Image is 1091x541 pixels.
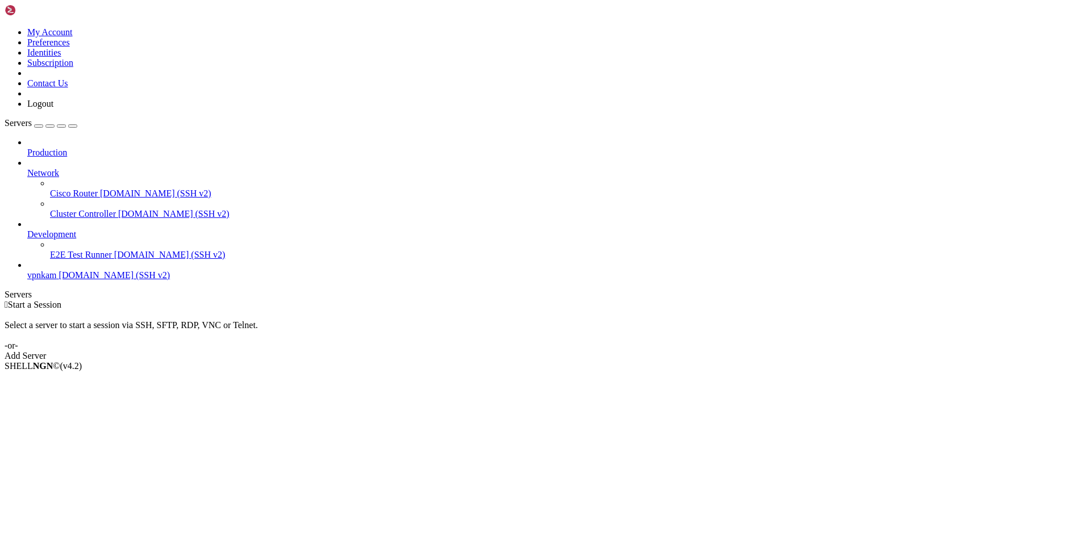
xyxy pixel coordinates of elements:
[5,361,82,371] span: SHELL ©
[5,310,1086,351] div: Select a server to start a session via SSH, SFTP, RDP, VNC or Telnet. -or-
[5,290,1086,300] div: Servers
[27,137,1086,158] li: Production
[50,188,98,198] span: Cisco Router
[50,188,1086,199] a: Cisco Router [DOMAIN_NAME] (SSH v2)
[5,300,8,309] span: 
[60,361,82,371] span: 4.2.0
[27,58,73,68] a: Subscription
[27,158,1086,219] li: Network
[50,209,1086,219] a: Cluster Controller [DOMAIN_NAME] (SSH v2)
[50,250,1086,260] a: E2E Test Runner [DOMAIN_NAME] (SSH v2)
[8,300,61,309] span: Start a Session
[33,361,53,371] b: NGN
[27,99,53,108] a: Logout
[27,270,1086,280] a: vpnkam [DOMAIN_NAME] (SSH v2)
[27,168,59,178] span: Network
[27,229,76,239] span: Development
[27,148,1086,158] a: Production
[114,250,226,259] span: [DOMAIN_NAME] (SSH v2)
[27,219,1086,260] li: Development
[27,27,73,37] a: My Account
[27,168,1086,178] a: Network
[5,118,77,128] a: Servers
[50,240,1086,260] li: E2E Test Runner [DOMAIN_NAME] (SSH v2)
[27,78,68,88] a: Contact Us
[50,250,112,259] span: E2E Test Runner
[5,351,1086,361] div: Add Server
[50,209,116,219] span: Cluster Controller
[27,270,57,280] span: vpnkam
[5,5,70,16] img: Shellngn
[27,229,1086,240] a: Development
[5,118,32,128] span: Servers
[59,270,170,280] span: [DOMAIN_NAME] (SSH v2)
[27,260,1086,280] li: vpnkam [DOMAIN_NAME] (SSH v2)
[100,188,211,198] span: [DOMAIN_NAME] (SSH v2)
[27,37,70,47] a: Preferences
[50,199,1086,219] li: Cluster Controller [DOMAIN_NAME] (SSH v2)
[27,48,61,57] a: Identities
[27,148,67,157] span: Production
[50,178,1086,199] li: Cisco Router [DOMAIN_NAME] (SSH v2)
[118,209,230,219] span: [DOMAIN_NAME] (SSH v2)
